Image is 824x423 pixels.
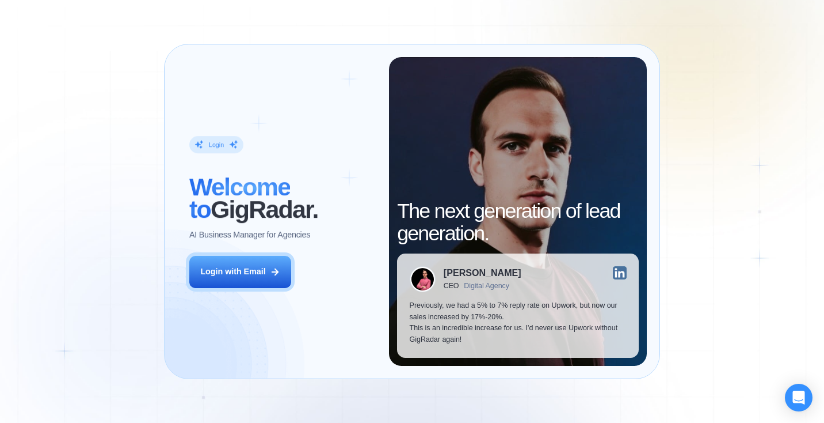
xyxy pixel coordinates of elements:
[189,173,290,223] span: Welcome to
[189,229,310,241] p: AI Business Manager for Agencies
[209,141,224,149] div: Login
[464,282,509,290] div: Digital Agency
[410,300,627,346] p: Previously, we had a 5% to 7% reply rate on Upwork, but now our sales increased by 17%-20%. This ...
[200,266,265,278] div: Login with Email
[444,268,521,277] div: [PERSON_NAME]
[189,256,291,288] button: Login with Email
[189,176,376,221] h2: ‍ GigRadar.
[397,200,639,246] h2: The next generation of lead generation.
[444,282,459,290] div: CEO
[785,384,812,411] div: Open Intercom Messenger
